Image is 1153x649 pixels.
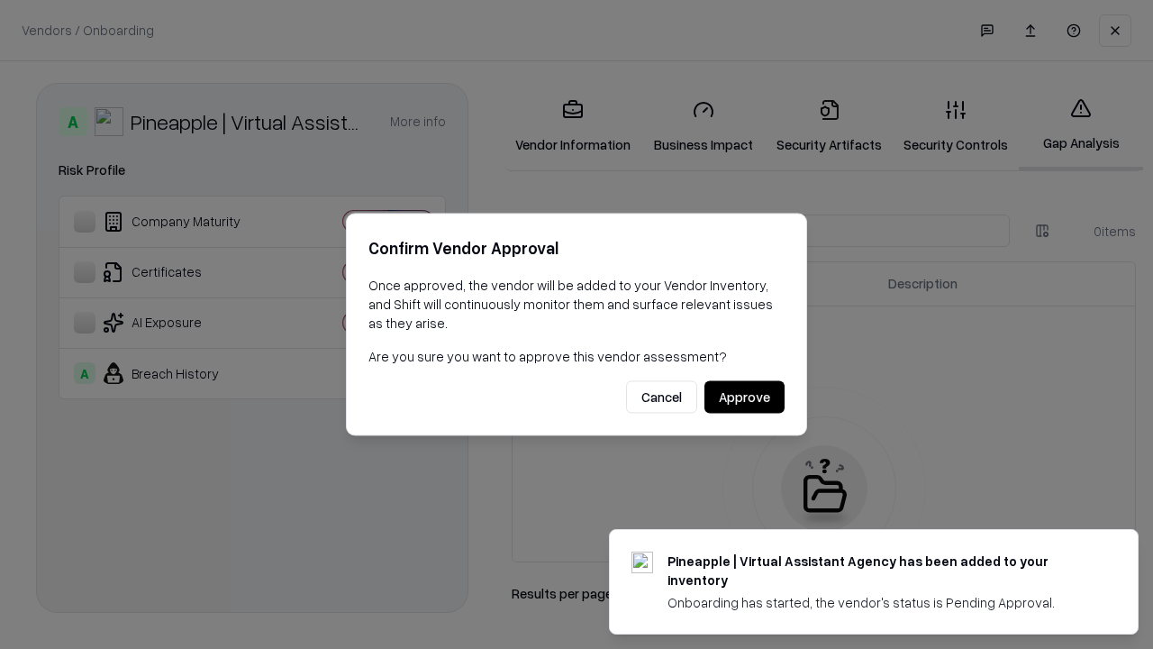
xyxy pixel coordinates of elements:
[667,552,1094,590] div: Pineapple | Virtual Assistant Agency has been added to your inventory
[368,347,785,366] p: Are you sure you want to approve this vendor assessment?
[368,276,785,333] p: Once approved, the vendor will be added to your Vendor Inventory, and Shift will continuously mon...
[704,381,785,414] button: Approve
[626,381,697,414] button: Cancel
[368,235,785,261] h2: Confirm Vendor Approval
[667,593,1094,612] div: Onboarding has started, the vendor's status is Pending Approval.
[631,552,653,573] img: trypineapple.com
